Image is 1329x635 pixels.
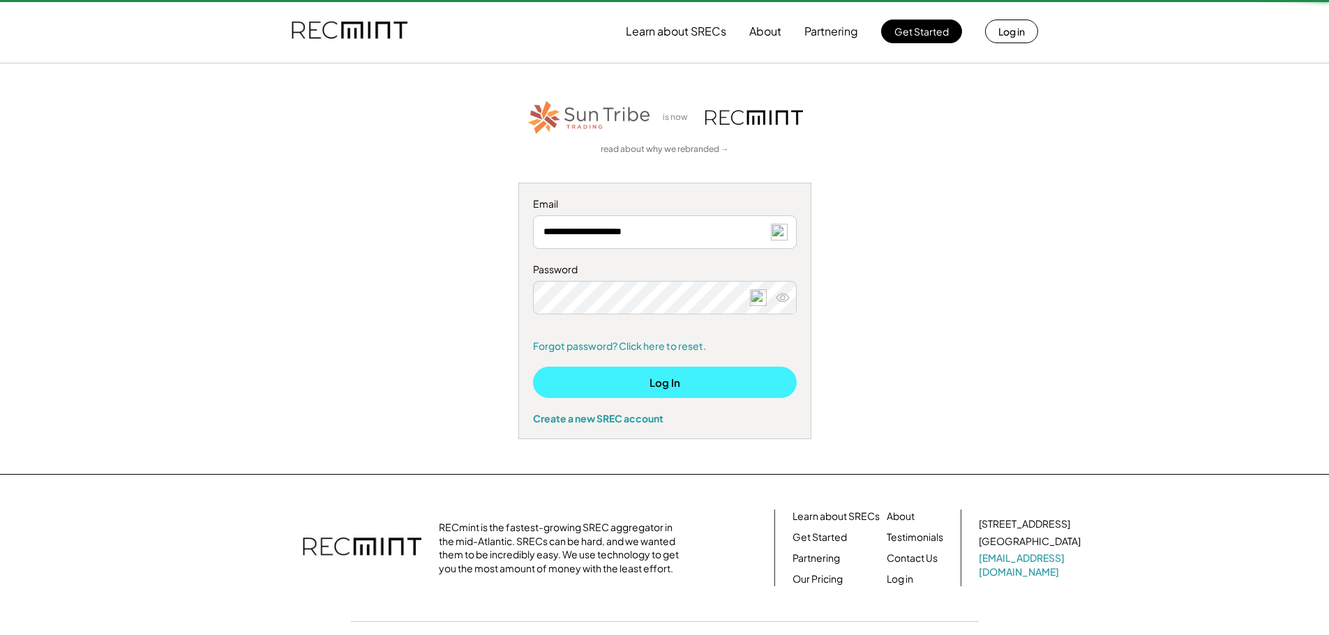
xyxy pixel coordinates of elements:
img: recmint-logotype%403x.png [303,523,421,572]
button: About [749,17,781,45]
a: Contact Us [887,551,938,565]
img: recmint-logotype%403x.png [705,110,803,125]
div: Password [533,263,797,277]
a: About [887,510,915,523]
button: Partnering [804,17,858,45]
button: Log In [533,367,797,398]
a: read about why we rebranded → [601,144,729,155]
button: Log in [985,20,1038,43]
img: npw-badge-icon-locked.svg [750,289,767,306]
div: [GEOGRAPHIC_DATA] [979,535,1081,549]
img: STT_Horizontal_Logo%2B-%2BColor.png [527,98,652,137]
a: Get Started [793,530,847,544]
a: Testimonials [887,530,943,544]
a: Our Pricing [793,572,843,586]
div: Email [533,197,797,211]
img: npw-badge-icon-locked.svg [771,224,788,240]
div: [STREET_ADDRESS] [979,517,1070,531]
a: Log in [887,572,913,586]
img: recmint-logotype%403x.png [292,8,407,55]
div: is now [659,112,698,123]
a: Learn about SRECs [793,510,880,523]
div: RECmint is the fastest-growing SREC aggregator in the mid-Atlantic. SRECs can be hard, and we wan... [439,521,686,575]
button: Get Started [881,20,962,43]
div: Create a new SREC account [533,412,797,424]
a: [EMAIL_ADDRESS][DOMAIN_NAME] [979,551,1083,579]
a: Partnering [793,551,840,565]
button: Learn about SRECs [626,17,726,45]
a: Forgot password? Click here to reset. [533,339,797,353]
